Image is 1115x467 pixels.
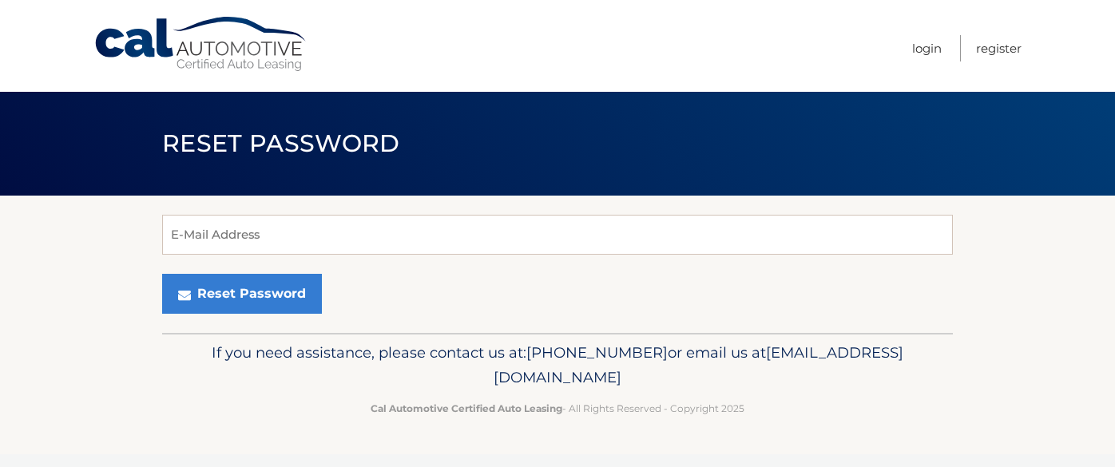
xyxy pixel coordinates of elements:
p: - All Rights Reserved - Copyright 2025 [173,400,942,417]
a: Cal Automotive [93,16,309,73]
input: E-Mail Address [162,215,953,255]
p: If you need assistance, please contact us at: or email us at [173,340,942,391]
strong: Cal Automotive Certified Auto Leasing [371,402,562,414]
a: Login [912,35,942,61]
button: Reset Password [162,274,322,314]
span: Reset Password [162,129,399,158]
span: [PHONE_NUMBER] [526,343,668,362]
a: Register [976,35,1022,61]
